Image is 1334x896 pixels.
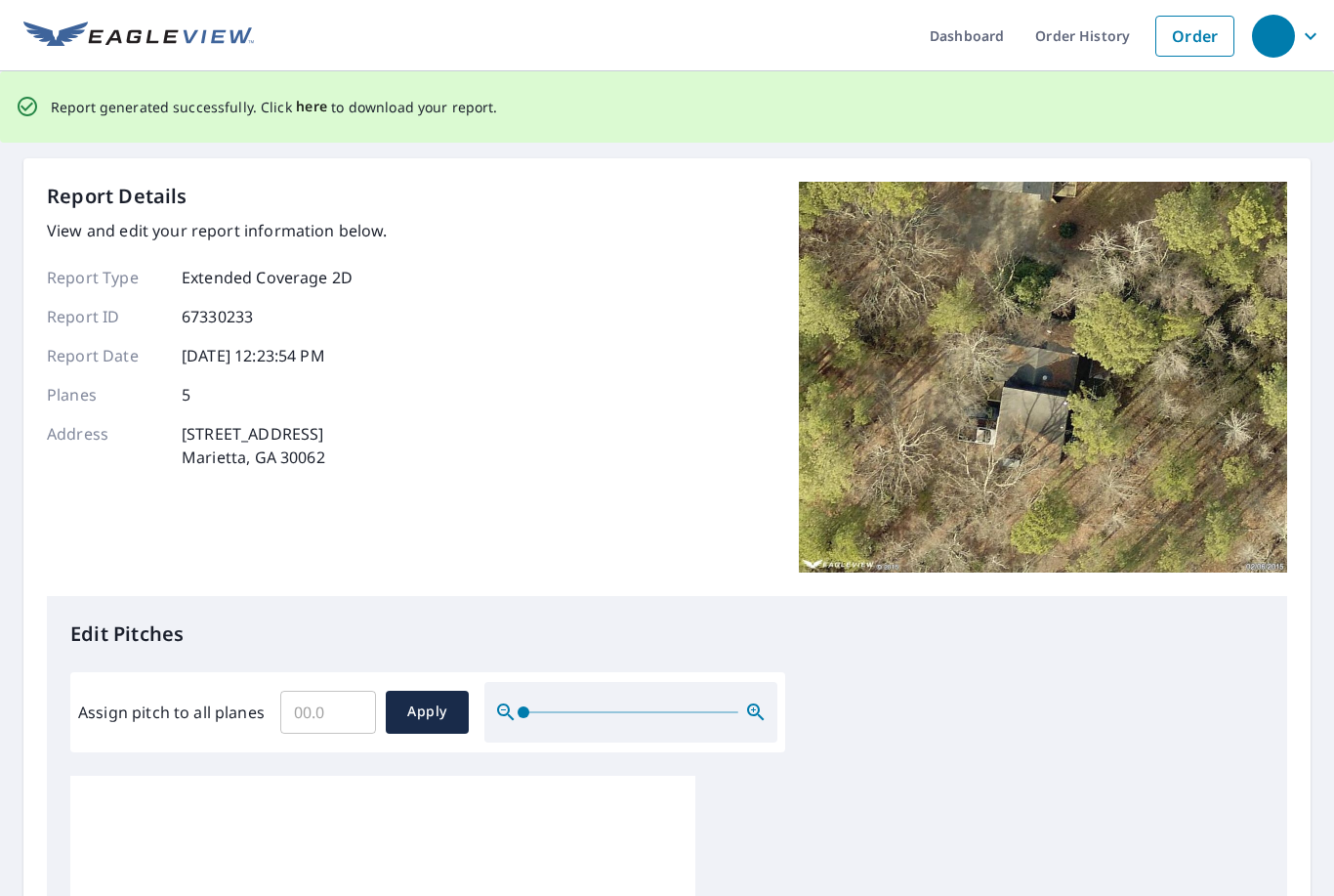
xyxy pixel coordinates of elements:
span: Apply [401,700,453,724]
button: here [296,95,328,119]
p: Planes [47,383,164,406]
p: Report Details [47,182,188,211]
p: Report ID [47,305,164,328]
p: Report Type [47,266,164,289]
p: View and edit your report information below. [47,219,388,242]
p: 5 [182,383,190,406]
p: Address [47,422,164,469]
p: Edit Pitches [70,619,1264,649]
p: Extended Coverage 2D [182,266,353,289]
p: Report Date [47,344,164,367]
p: Report generated successfully. Click to download your report. [51,95,498,119]
label: Assign pitch to all planes [78,701,265,724]
p: 67330233 [182,305,253,328]
p: [DATE] 12:23:54 PM [182,344,325,367]
button: Apply [386,691,469,734]
img: Top image [799,182,1287,573]
a: Order [1155,16,1234,57]
input: 00.0 [280,685,376,740]
img: EV Logo [23,21,254,51]
p: [STREET_ADDRESS] Marietta, GA 30062 [182,422,325,469]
